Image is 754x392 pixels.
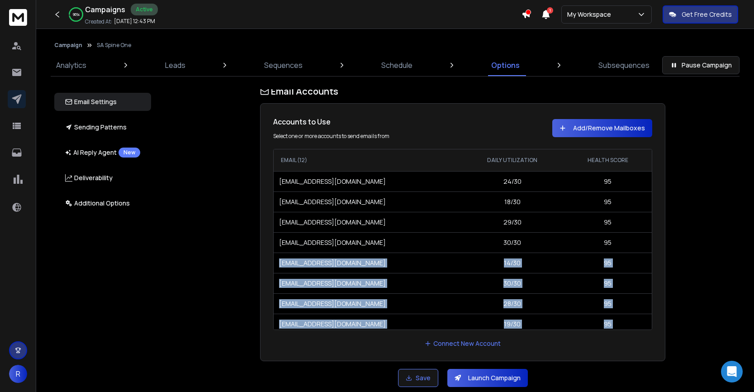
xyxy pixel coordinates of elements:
[381,60,413,71] p: Schedule
[56,60,86,71] p: Analytics
[114,18,155,25] p: [DATE] 12:43 PM
[547,7,553,14] span: 1
[721,361,743,382] div: Open Intercom Messenger
[491,60,520,71] p: Options
[131,4,158,15] div: Active
[9,365,27,383] button: R
[85,18,112,25] p: Created At:
[85,4,125,15] h1: Campaigns
[663,5,738,24] button: Get Free Credits
[51,54,92,76] a: Analytics
[73,12,80,17] p: 96 %
[65,97,117,106] p: Email Settings
[160,54,191,76] a: Leads
[260,85,665,98] h1: Email Accounts
[662,56,740,74] button: Pause Campaign
[593,54,655,76] a: Subsequences
[682,10,732,19] p: Get Free Credits
[567,10,615,19] p: My Workspace
[54,42,82,49] button: Campaign
[264,60,303,71] p: Sequences
[259,54,308,76] a: Sequences
[165,60,185,71] p: Leads
[598,60,650,71] p: Subsequences
[97,42,131,49] p: SA Spine One
[54,93,151,111] button: Email Settings
[486,54,525,76] a: Options
[376,54,418,76] a: Schedule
